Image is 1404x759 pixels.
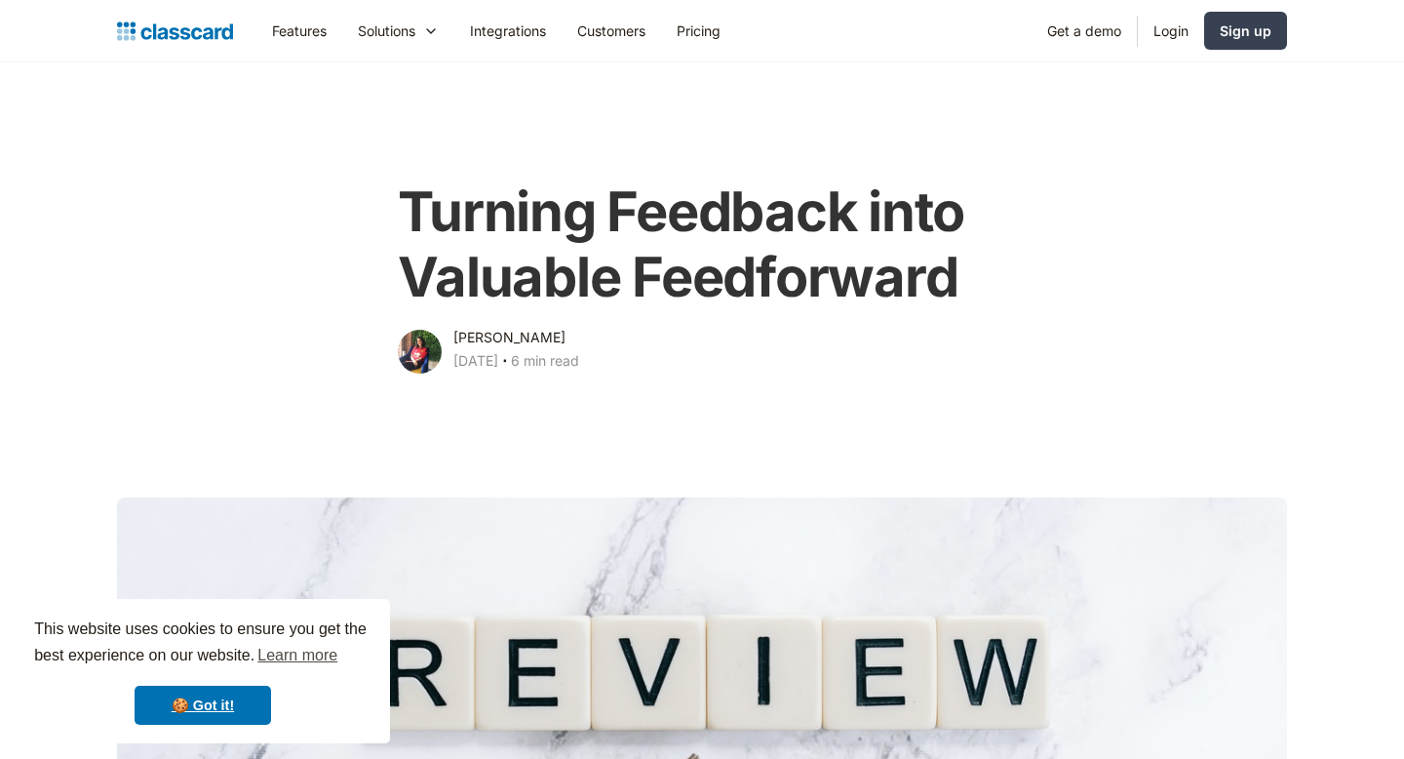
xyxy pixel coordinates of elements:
a: Customers [562,9,661,53]
div: Solutions [358,20,415,41]
a: Features [256,9,342,53]
div: Sign up [1220,20,1271,41]
div: ‧ [498,349,511,377]
a: Login [1138,9,1204,53]
a: home [117,18,233,45]
a: Integrations [454,9,562,53]
a: dismiss cookie message [135,686,271,725]
div: cookieconsent [16,599,390,743]
a: Sign up [1204,12,1287,50]
div: Solutions [342,9,454,53]
h1: Turning Feedback into Valuable Feedforward [398,180,1005,310]
a: learn more about cookies [254,641,340,670]
div: [DATE] [453,349,498,373]
a: Pricing [661,9,736,53]
div: 6 min read [511,349,579,373]
div: [PERSON_NAME] [453,326,565,349]
span: This website uses cookies to ensure you get the best experience on our website. [34,618,371,670]
a: Get a demo [1032,9,1137,53]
